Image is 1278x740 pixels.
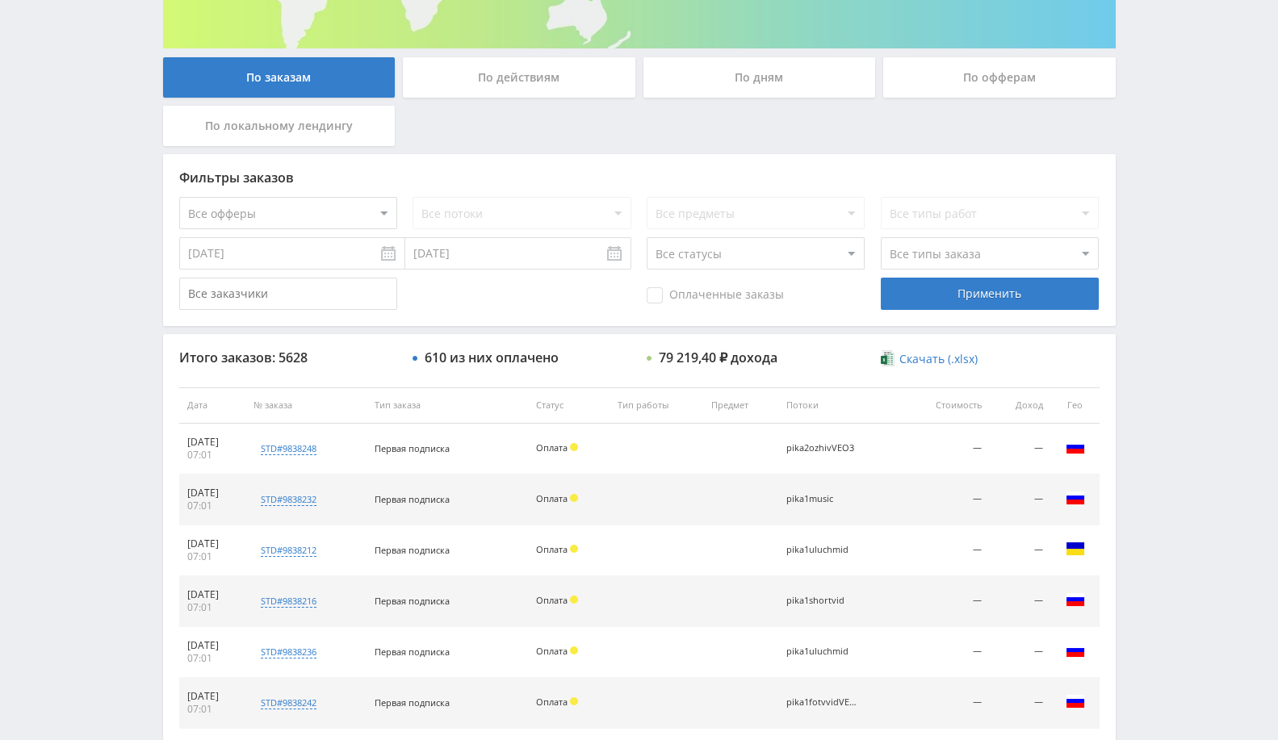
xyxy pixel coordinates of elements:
[179,170,1100,185] div: Фильтры заказов
[990,627,1051,678] td: —
[903,525,990,576] td: —
[367,387,528,424] th: Тип заказа
[881,351,978,367] a: Скачать (.xlsx)
[425,350,559,365] div: 610 из них оплачено
[536,492,568,504] span: Оплата
[786,545,859,555] div: pika1uluchmid
[903,475,990,525] td: —
[375,595,450,607] span: Первая подписка
[187,436,238,449] div: [DATE]
[659,350,777,365] div: 79 219,40 ₽ дохода
[179,278,397,310] input: Все заказчики
[990,387,1051,424] th: Доход
[187,588,238,601] div: [DATE]
[903,627,990,678] td: —
[903,424,990,475] td: —
[778,387,903,424] th: Потоки
[187,550,238,563] div: 07:01
[647,287,784,303] span: Оплаченные заказы
[245,387,367,424] th: № заказа
[903,576,990,627] td: —
[261,442,316,455] div: std#9838248
[1066,692,1085,711] img: rus.png
[1066,590,1085,609] img: rus.png
[570,494,578,502] span: Холд
[375,646,450,658] span: Первая подписка
[261,544,316,557] div: std#9838212
[163,57,396,98] div: По заказам
[261,595,316,608] div: std#9838216
[570,697,578,705] span: Холд
[375,696,450,709] span: Первая подписка
[990,424,1051,475] td: —
[883,57,1116,98] div: По офферам
[187,690,238,703] div: [DATE]
[990,475,1051,525] td: —
[570,646,578,654] span: Холд
[643,57,876,98] div: По дням
[990,576,1051,627] td: —
[786,443,859,454] div: pika2ozhivVEO3
[1066,437,1085,457] img: rus.png
[179,387,246,424] th: Дата
[1066,641,1085,660] img: rus.png
[903,387,990,424] th: Стоимость
[187,487,238,500] div: [DATE]
[1066,488,1085,508] img: rus.png
[187,500,238,512] div: 07:01
[375,442,450,454] span: Первая подписка
[786,596,859,606] div: pika1shortvid
[990,678,1051,729] td: —
[163,106,396,146] div: По локальному лендингу
[187,703,238,716] div: 07:01
[881,350,895,366] img: xlsx
[881,278,1099,310] div: Применить
[528,387,610,424] th: Статус
[261,493,316,506] div: std#9838232
[786,697,859,708] div: pika1fotvvidVEO3
[1066,539,1085,558] img: ukr.png
[610,387,703,424] th: Тип работы
[187,601,238,614] div: 07:01
[187,652,238,665] div: 07:01
[187,639,238,652] div: [DATE]
[536,594,568,606] span: Оплата
[375,544,450,556] span: Первая подписка
[261,696,316,709] div: std#9838242
[187,449,238,462] div: 07:01
[536,543,568,555] span: Оплата
[403,57,635,98] div: По действиям
[703,387,777,424] th: Предмет
[179,350,397,365] div: Итого заказов: 5628
[899,353,978,366] span: Скачать (.xlsx)
[570,545,578,553] span: Холд
[187,537,238,550] div: [DATE]
[536,696,568,708] span: Оплата
[903,678,990,729] td: —
[570,596,578,604] span: Холд
[375,493,450,505] span: Первая подписка
[990,525,1051,576] td: —
[536,645,568,657] span: Оплата
[786,646,859,657] div: pika1uluchmid
[1051,387,1100,424] th: Гео
[261,646,316,658] div: std#9838236
[536,441,568,454] span: Оплата
[786,494,859,504] div: pika1music
[570,443,578,451] span: Холд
